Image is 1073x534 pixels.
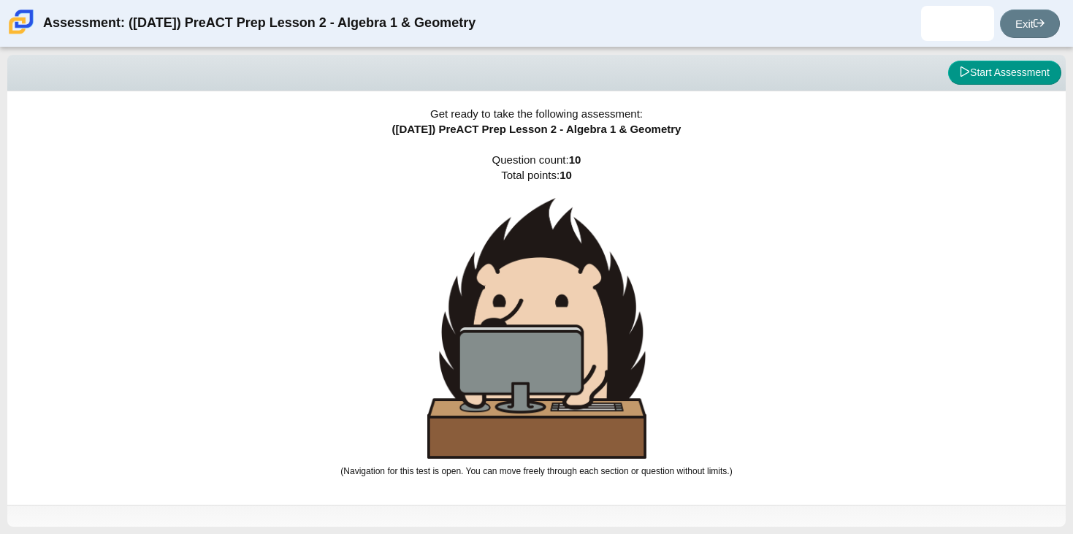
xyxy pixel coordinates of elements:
span: ([DATE]) PreACT Prep Lesson 2 - Algebra 1 & Geometry [392,123,681,135]
a: Exit [1000,9,1060,38]
div: Assessment: ([DATE]) PreACT Prep Lesson 2 - Algebra 1 & Geometry [43,6,476,41]
button: Start Assessment [948,61,1061,85]
span: Get ready to take the following assessment: [430,107,643,120]
b: 10 [560,169,572,181]
b: 10 [569,153,581,166]
a: Carmen School of Science & Technology [6,27,37,39]
img: ximena.reyes.ztSzpK [946,12,969,35]
span: Question count: Total points: [340,153,732,476]
img: hedgehog-behind-computer-large.png [427,198,646,459]
img: Carmen School of Science & Technology [6,7,37,37]
small: (Navigation for this test is open. You can move freely through each section or question without l... [340,466,732,476]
